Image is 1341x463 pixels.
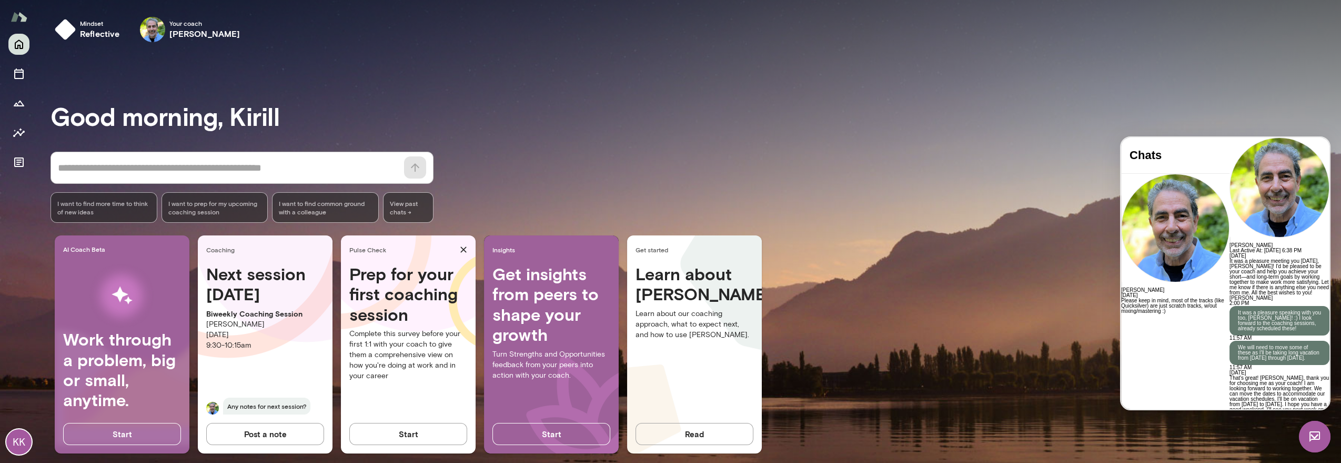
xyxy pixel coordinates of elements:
button: Start [492,423,610,445]
p: We will need to move some of these as I'll be taking long vacation from [DATE] through [DATE]. [117,208,200,223]
button: Home [8,34,29,55]
h4: Work through a problem, big or small, anytime. [63,329,181,410]
span: View past chats -> [383,192,433,223]
span: [DATE] [108,115,125,121]
h4: Next session [DATE] [206,264,324,304]
span: Any notes for next session? [223,398,310,415]
span: I want to find more time to think of new ideas [57,199,150,216]
div: I want to find more time to think of new ideas [51,192,157,223]
span: Mindset [80,19,120,27]
button: Documents [8,152,29,173]
button: Mindsetreflective [51,13,128,46]
span: I want to find common ground with a colleague [279,199,372,216]
span: 11:57 AM [108,198,130,203]
span: Pulse Check [349,245,456,254]
button: Sessions [8,63,29,84]
p: That's great! [PERSON_NAME], thank you for choosing me as your coach! I am looking forward to wor... [108,238,208,280]
img: Mento [11,7,27,27]
h6: [PERSON_NAME] [169,27,240,40]
p: It was a pleasure meeting you [DATE], [PERSON_NAME]! I'd be pleased to be your coach and help you... [108,121,208,163]
div: Charles SilvestroYour coach[PERSON_NAME] [133,13,248,46]
p: Learn about our coaching approach, what to expect next, and how to use [PERSON_NAME]. [636,309,753,340]
span: Insights [492,245,614,254]
span: I want to prep for my upcoming coaching session [168,199,261,216]
h4: Chats [8,11,100,25]
h4: Prep for your first coaching session [349,264,467,324]
span: 2:00 PM [108,163,128,169]
div: KK [6,429,32,455]
button: Post a note [206,423,324,445]
img: AI Workflows [75,262,169,329]
span: Your coach [169,19,240,27]
span: Last Active At: [DATE] 6:38 PM [108,110,180,116]
p: Complete this survey before your first 1:1 with your coach to give them a comprehensive view on h... [349,329,467,381]
p: 9:30 - 10:15am [206,340,324,351]
button: Insights [8,122,29,143]
div: I want to find common ground with a colleague [272,192,379,223]
p: Turn Strengths and Opportunities feedback from your peers into action with your coach. [492,349,610,381]
img: mindset [55,19,76,40]
h4: Get insights from peers to shape your growth [492,264,610,345]
h6: reflective [80,27,120,40]
button: Read [636,423,753,445]
button: Start [349,423,467,445]
img: Charles [206,402,219,415]
span: AI Coach Beta [63,245,185,253]
p: [PERSON_NAME] [206,319,324,330]
p: It was a pleasure speaking with you too, [PERSON_NAME]! :) I look forward to the coaching session... [117,173,200,194]
span: 11:57 AM [108,227,130,233]
span: [DATE] [108,232,125,238]
h4: Learn about [PERSON_NAME] [636,264,753,304]
span: Coaching [206,245,328,254]
button: Start [63,423,181,445]
h6: [PERSON_NAME] [108,105,208,111]
p: [DATE] [206,330,324,340]
p: Biweekly Coaching Session [206,309,324,319]
img: Charles Silvestro [140,17,165,42]
div: I want to prep for my upcoming coaching session [162,192,268,223]
h3: Good morning, Kirill [51,101,1341,131]
button: Growth Plan [8,93,29,114]
span: Get started [636,245,758,254]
